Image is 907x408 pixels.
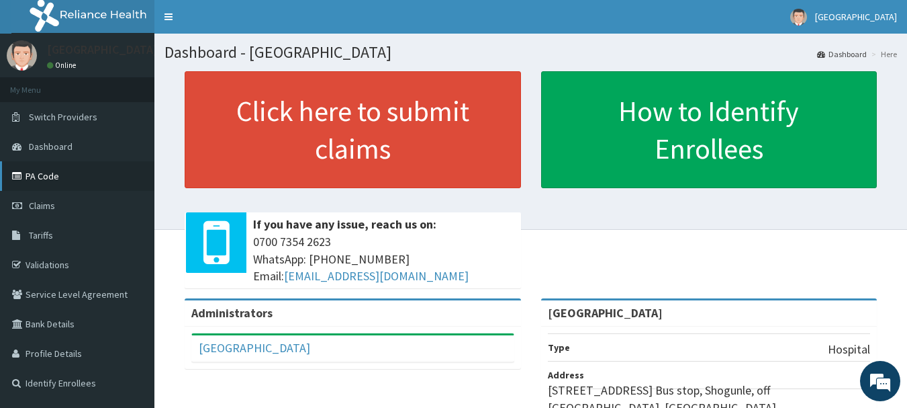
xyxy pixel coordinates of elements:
[220,7,252,39] div: Minimize live chat window
[29,200,55,212] span: Claims
[815,11,897,23] span: [GEOGRAPHIC_DATA]
[868,48,897,60] li: Here
[253,216,436,232] b: If you have any issue, reach us on:
[199,340,310,356] a: [GEOGRAPHIC_DATA]
[47,44,158,56] p: [GEOGRAPHIC_DATA]
[47,60,79,70] a: Online
[185,71,521,188] a: Click here to submit claims
[253,233,514,285] span: 0700 7354 2623 WhatsApp: [PHONE_NUMBER] Email:
[790,9,807,26] img: User Image
[25,67,54,101] img: d_794563401_company_1708531726252_794563401
[541,71,877,188] a: How to Identify Enrollees
[7,40,37,71] img: User Image
[548,341,570,354] b: Type
[70,75,226,93] div: Chat with us now
[191,305,273,321] b: Administrators
[29,111,97,123] span: Switch Providers
[164,44,897,61] h1: Dashboard - [GEOGRAPHIC_DATA]
[817,48,867,60] a: Dashboard
[7,268,256,315] textarea: Type your message and hit 'Enter'
[548,369,584,381] b: Address
[828,341,870,358] p: Hospital
[548,305,663,321] strong: [GEOGRAPHIC_DATA]
[284,268,469,284] a: [EMAIL_ADDRESS][DOMAIN_NAME]
[29,140,73,153] span: Dashboard
[78,120,185,255] span: We're online!
[29,229,53,241] span: Tariffs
